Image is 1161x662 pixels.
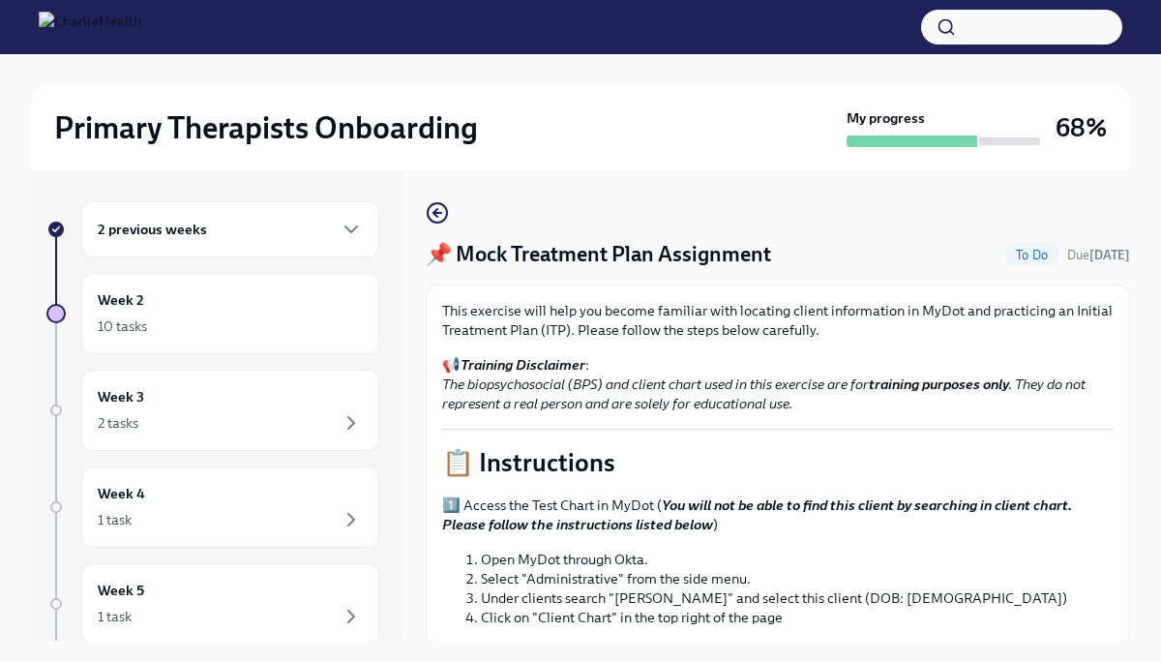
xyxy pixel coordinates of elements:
[1067,246,1130,264] span: August 22nd, 2025 09:00
[39,12,141,43] img: CharlieHealth
[46,563,379,645] a: Week 51 task
[481,588,1114,608] li: Under clients search "[PERSON_NAME]" and select this client (DOB: [DEMOGRAPHIC_DATA])
[98,607,132,626] div: 1 task
[461,356,585,374] strong: Training Disclaimer
[442,301,1114,340] p: This exercise will help you become familiar with locating client information in MyDot and practic...
[54,108,478,147] h2: Primary Therapists Onboarding
[98,289,144,311] h6: Week 2
[442,496,1072,533] strong: You will not be able to find this client by searching in client chart. Please follow the instruct...
[98,219,207,240] h6: 2 previous weeks
[98,386,144,407] h6: Week 3
[98,316,147,336] div: 10 tasks
[442,355,1114,413] p: 📢 :
[98,580,144,601] h6: Week 5
[46,273,379,354] a: Week 210 tasks
[98,483,145,504] h6: Week 4
[1004,248,1059,262] span: To Do
[1056,110,1107,145] h3: 68%
[98,510,132,529] div: 1 task
[442,445,1114,480] p: 📋 Instructions
[869,376,1009,393] strong: training purposes only
[481,608,1114,627] li: Click on "Client Chart" in the top right of the page
[1089,248,1130,262] strong: [DATE]
[442,496,1114,534] p: 1️⃣ Access the Test Chart in MyDot ( )
[481,550,1114,569] li: Open MyDot through Okta.
[46,466,379,548] a: Week 41 task
[46,370,379,451] a: Week 32 tasks
[1067,248,1130,262] span: Due
[98,413,138,433] div: 2 tasks
[847,108,925,128] strong: My progress
[442,376,1086,412] em: The biopsychosocial (BPS) and client chart used in this exercise are for . They do not represent ...
[426,240,771,269] h4: 📌 Mock Treatment Plan Assignment
[81,201,379,257] div: 2 previous weeks
[481,569,1114,588] li: Select "Administrative" from the side menu.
